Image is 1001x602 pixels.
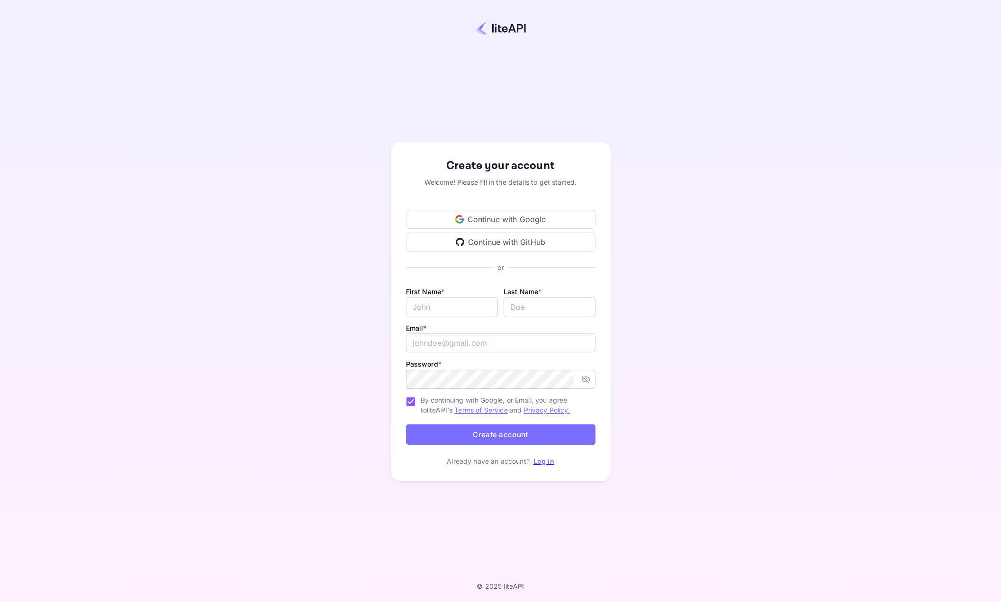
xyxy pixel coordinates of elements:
[406,324,427,332] label: Email
[406,424,595,445] button: Create account
[524,406,570,414] a: Privacy Policy.
[577,371,595,388] button: toggle password visibility
[447,456,530,466] p: Already have an account?
[421,395,588,415] span: By continuing with Google, or Email, you agree to liteAPI's and
[406,297,498,316] input: John
[406,210,595,229] div: Continue with Google
[406,333,595,352] input: johndoe@gmail.com
[406,157,595,174] div: Create your account
[533,457,554,465] a: Log in
[504,297,595,316] input: Doe
[476,21,526,35] img: liteapi
[504,288,542,296] label: Last Name
[454,406,507,414] a: Terms of Service
[406,177,595,187] div: Welcome! Please fill in the details to get started.
[477,582,524,590] p: © 2025 liteAPI
[406,288,445,296] label: First Name
[406,233,595,252] div: Continue with GitHub
[406,360,442,368] label: Password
